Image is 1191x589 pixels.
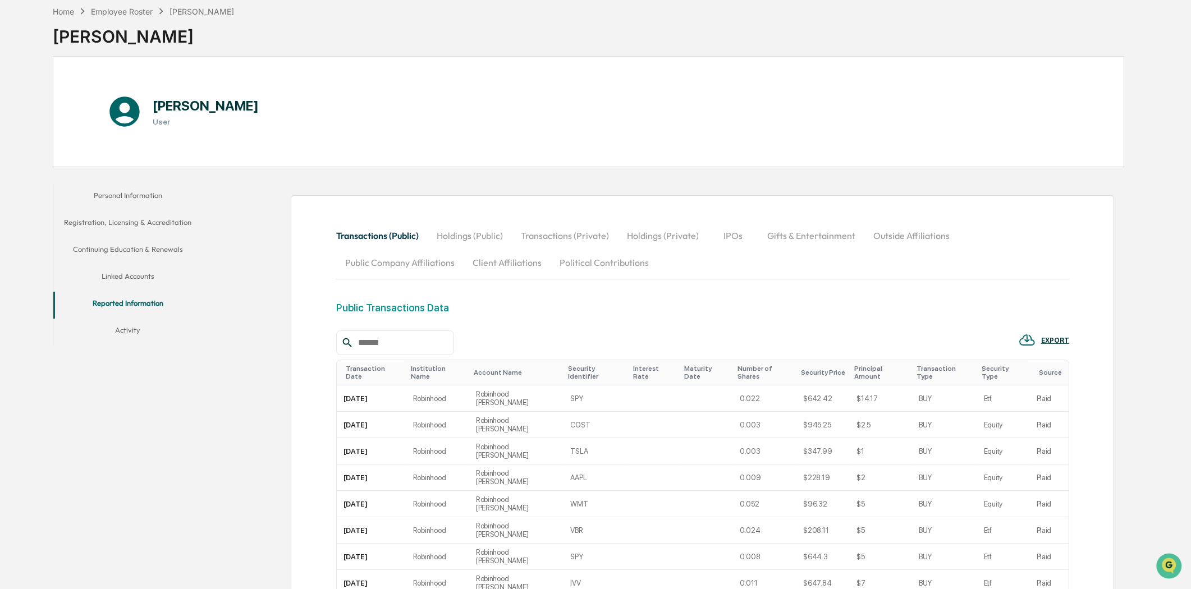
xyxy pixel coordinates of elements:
td: COST [564,412,629,438]
td: [DATE] [337,464,406,491]
div: Home [53,7,74,16]
div: Toggle SortBy [474,369,560,376]
td: AAPL [564,464,629,491]
td: Etf [977,517,1030,544]
a: Powered byPylon [79,190,136,199]
td: $2 [850,464,912,491]
div: Toggle SortBy [569,365,625,380]
button: Public Company Affiliations [336,249,464,276]
button: Transactions (Private) [512,222,618,249]
td: $228.19 [796,464,850,491]
div: Toggle SortBy [917,365,973,380]
div: Toggle SortBy [737,365,792,380]
td: Plaid [1030,438,1069,464]
div: [PERSON_NAME] [170,7,234,16]
div: [PERSON_NAME] [53,17,235,47]
td: Robinhood [PERSON_NAME] [469,412,564,438]
img: 1746055101610-c473b297-6a78-478c-a979-82029cc54cd1 [11,86,31,106]
td: 0.003 [733,412,796,438]
button: Personal Information [53,184,203,211]
span: Data Lookup [22,163,71,174]
td: BUY [912,517,977,544]
td: Etf [977,544,1030,570]
td: WMT [564,491,629,517]
td: BUY [912,491,977,517]
iframe: Open customer support [1155,552,1185,582]
td: Plaid [1030,517,1069,544]
h3: User [153,117,259,126]
td: BUY [912,385,977,412]
td: $96.32 [796,491,850,517]
div: Toggle SortBy [982,365,1025,380]
td: Robinhood [406,438,469,464]
div: Employee Roster [91,7,153,16]
td: Robinhood [406,385,469,412]
td: $347.99 [796,438,850,464]
td: Robinhood [406,464,469,491]
div: Toggle SortBy [411,365,465,380]
div: secondary tabs example [336,222,1069,276]
div: 🗄️ [81,142,90,151]
td: [DATE] [337,412,406,438]
td: [DATE] [337,517,406,544]
div: EXPORT [1041,337,1069,344]
img: EXPORT [1019,332,1036,348]
td: BUY [912,438,977,464]
button: Activity [53,319,203,346]
td: $5 [850,544,912,570]
button: Client Affiliations [464,249,551,276]
a: 🖐️Preclearance [7,137,77,157]
td: VBR [564,517,629,544]
td: Robinhood [406,491,469,517]
td: Robinhood [406,412,469,438]
td: 0.003 [733,438,796,464]
div: Toggle SortBy [1039,369,1064,376]
button: Holdings (Public) [428,222,512,249]
td: Robinhood [406,517,469,544]
td: $644.3 [796,544,850,570]
td: [DATE] [337,491,406,517]
td: Plaid [1030,544,1069,570]
div: Toggle SortBy [633,365,675,380]
td: 0.052 [733,491,796,517]
div: secondary tabs example [53,184,203,346]
td: Plaid [1030,491,1069,517]
td: 0.022 [733,385,796,412]
div: Start new chat [38,86,184,97]
span: Pylon [112,190,136,199]
td: Robinhood [PERSON_NAME] [469,517,564,544]
button: Start new chat [191,89,204,103]
button: Political Contributions [551,249,658,276]
td: Robinhood [406,544,469,570]
div: Toggle SortBy [346,365,402,380]
div: 🖐️ [11,142,20,151]
td: BUY [912,464,977,491]
h1: [PERSON_NAME] [153,98,259,114]
td: $2.5 [850,412,912,438]
td: 0.008 [733,544,796,570]
td: Robinhood [PERSON_NAME] [469,491,564,517]
td: Plaid [1030,412,1069,438]
td: 0.009 [733,464,796,491]
a: 🗄️Attestations [77,137,144,157]
td: Equity [977,438,1030,464]
td: Robinhood [PERSON_NAME] [469,464,564,491]
td: Equity [977,491,1030,517]
td: BUY [912,412,977,438]
span: Attestations [93,141,139,153]
td: SPY [564,385,629,412]
td: BUY [912,544,977,570]
button: Transactions (Public) [336,222,428,249]
td: $5 [850,517,912,544]
button: IPOs [708,222,758,249]
td: $1 [850,438,912,464]
td: Etf [977,385,1030,412]
td: $208.11 [796,517,850,544]
td: [DATE] [337,385,406,412]
td: [DATE] [337,438,406,464]
td: $642.42 [796,385,850,412]
td: $5 [850,491,912,517]
td: SPY [564,544,629,570]
button: Gifts & Entertainment [758,222,864,249]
